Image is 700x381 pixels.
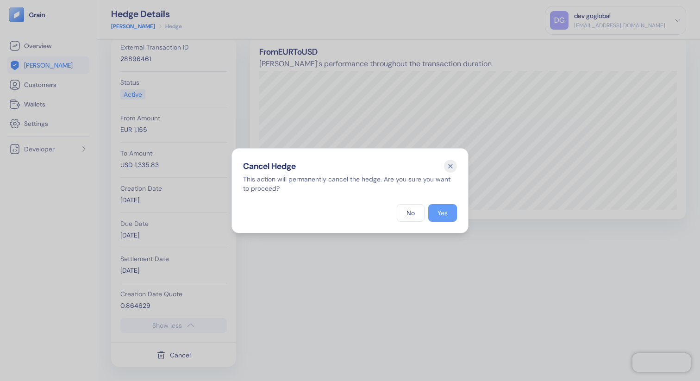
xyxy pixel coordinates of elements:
[406,210,415,216] div: No
[243,175,457,193] div: This action will permanently cancel the hedge. Are you sure you want to proceed?
[243,160,457,173] div: Cancel Hedge
[397,204,425,222] button: No
[428,204,457,222] button: Yes
[437,210,448,216] div: Yes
